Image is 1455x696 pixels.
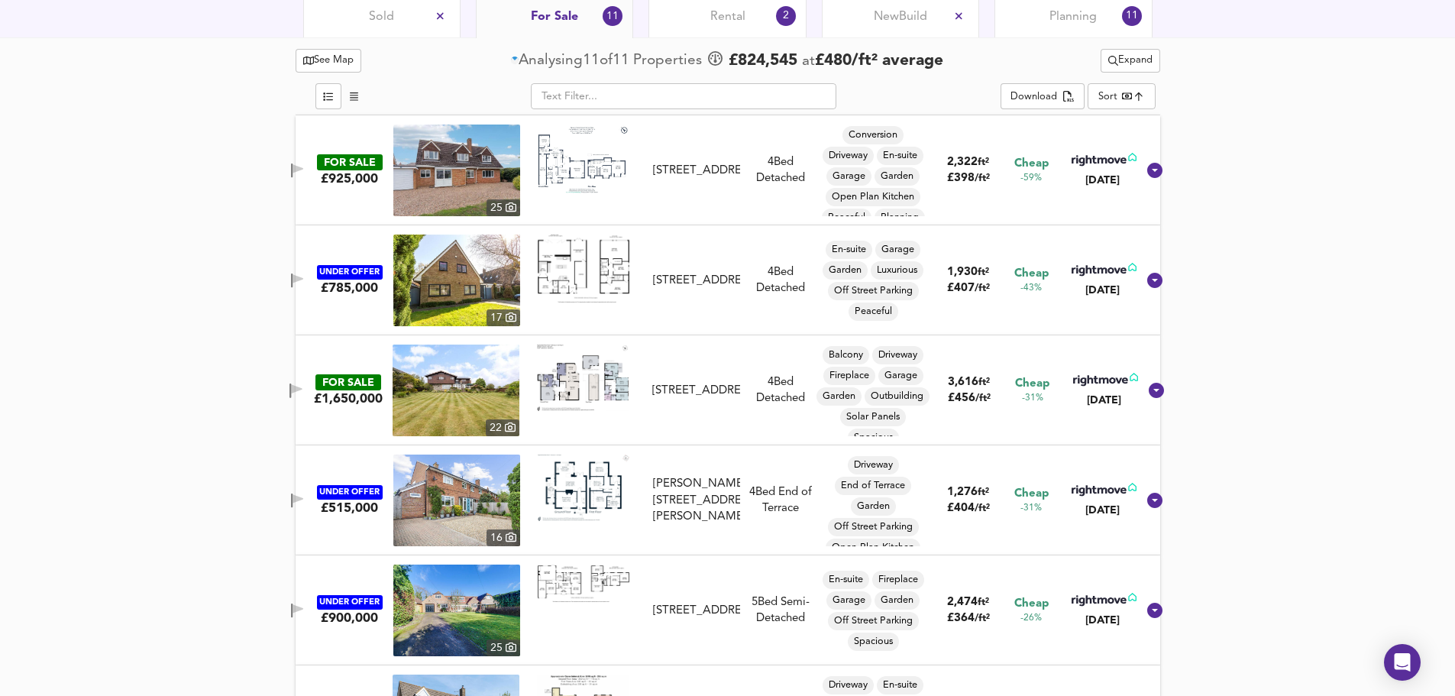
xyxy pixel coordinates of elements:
[776,6,796,26] div: 2
[816,387,862,406] div: Garden
[802,54,815,69] span: at
[317,154,383,170] div: FOR SALE
[840,408,906,426] div: Solar Panels
[840,410,906,424] span: Solar Panels
[828,612,919,630] div: Off Street Parking
[1069,613,1137,628] div: [DATE]
[393,235,520,326] img: property thumbnail
[978,487,989,497] span: ft²
[871,264,923,277] span: Luxurious
[1108,52,1153,70] span: Expand
[393,125,520,216] img: property thumbnail
[1146,491,1164,510] svg: Show Details
[729,50,797,73] span: £ 824,545
[1020,172,1042,185] span: -59%
[878,367,923,385] div: Garage
[875,170,920,183] span: Garden
[613,50,629,71] span: 11
[875,211,925,225] span: Planning
[826,539,920,557] div: Open Plan Kitchen
[975,503,990,513] span: / ft²
[828,518,919,536] div: Off Street Parking
[487,199,520,216] div: 25
[975,173,990,183] span: / ft²
[875,241,920,259] div: Garage
[872,348,923,362] span: Driveway
[875,209,925,227] div: Planning
[877,147,923,165] div: En-suite
[851,500,896,513] span: Garden
[296,225,1160,335] div: UNDER OFFER£785,000 property thumbnail 17 Floorplan[STREET_ADDRESS]4Bed DetachedEn-suiteGarageGar...
[872,346,923,364] div: Driveway
[486,419,519,436] div: 22
[875,594,920,607] span: Garden
[872,573,924,587] span: Fireplace
[875,591,920,610] div: Garden
[303,52,354,70] span: See Map
[1070,393,1138,408] div: [DATE]
[653,476,740,525] div: [PERSON_NAME][STREET_ADDRESS][PERSON_NAME]
[849,305,898,319] span: Peaceful
[317,485,383,500] div: UNDER OFFER
[1069,503,1137,518] div: [DATE]
[823,678,874,692] span: Driveway
[317,265,383,280] div: UNDER OFFER
[653,603,740,619] div: [STREET_ADDRESS]
[823,346,869,364] div: Balcony
[948,377,978,388] span: 3,616
[828,614,919,628] span: Off Street Parking
[603,6,622,26] div: 11
[822,211,871,225] span: Peaceful
[948,393,991,404] span: £ 456
[823,261,868,280] div: Garden
[1014,486,1049,502] span: Cheap
[823,573,869,587] span: En-suite
[1001,83,1084,109] button: Download
[393,235,520,326] a: property thumbnail 17
[1020,502,1042,515] span: -31%
[315,374,381,390] div: FOR SALE
[1014,266,1049,282] span: Cheap
[511,50,706,71] div: of Propert ies
[538,235,629,303] img: Floorplan
[296,115,1160,225] div: FOR SALE£925,000 property thumbnail 25 Floorplan[STREET_ADDRESS]4Bed DetachedConversionDrivewayEn...
[848,456,899,474] div: Driveway
[947,613,990,624] span: £ 364
[393,125,520,216] a: property thumbnail 25
[874,8,927,25] span: New Build
[296,555,1160,665] div: UNDER OFFER£900,000 property thumbnail 25 Floorplan[STREET_ADDRESS]5Bed Semi-DetachedEn-suiteFire...
[826,170,871,183] span: Garage
[835,477,911,495] div: End of Terrace
[848,429,899,447] div: Spacious
[822,209,871,227] div: Peaceful
[321,500,378,516] div: £515,000
[321,610,378,626] div: £900,000
[1015,376,1049,392] span: Cheap
[826,594,871,607] span: Garage
[531,83,836,109] input: Text Filter...
[487,639,520,656] div: 25
[947,503,990,514] span: £ 404
[877,678,923,692] span: En-suite
[746,264,815,297] div: 4 Bed Detached
[1146,161,1164,180] svg: Show Details
[851,497,896,516] div: Garden
[746,594,815,627] div: 5 Bed Semi-Detached
[826,167,871,186] div: Garage
[877,676,923,694] div: En-suite
[1147,381,1166,400] svg: Show Details
[848,458,899,472] span: Driveway
[828,282,919,300] div: Off Street Parking
[947,283,990,294] span: £ 407
[823,369,875,383] span: Fireplace
[947,487,978,498] span: 1,276
[487,529,520,546] div: 16
[1022,392,1043,405] span: -31%
[746,484,815,517] div: 4 Bed End of Terrace
[317,595,383,610] div: UNDER OFFER
[296,49,362,73] button: See Map
[865,390,930,403] span: Outbuilding
[875,243,920,257] span: Garage
[975,613,990,623] span: / ft²
[823,367,875,385] div: Fireplace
